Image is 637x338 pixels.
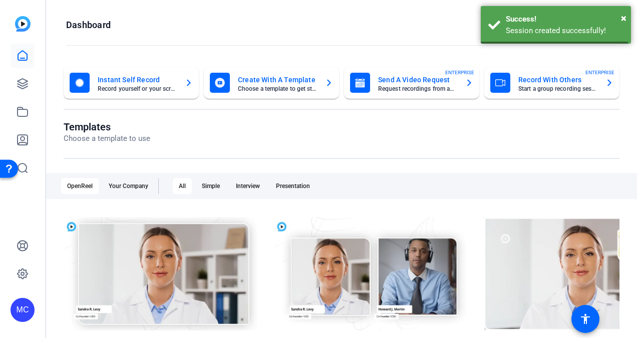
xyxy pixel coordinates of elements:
[196,178,226,194] div: Simple
[98,74,177,86] mat-card-title: Instant Self Record
[230,178,266,194] div: Interview
[621,11,626,26] button: Close
[98,86,177,92] mat-card-subtitle: Record yourself or your screen
[445,69,474,76] span: ENTERPRISE
[61,178,99,194] div: OpenReel
[238,86,317,92] mat-card-subtitle: Choose a template to get started
[64,67,199,99] button: Instant Self RecordRecord yourself or your screen
[11,298,35,322] div: MC
[518,74,597,86] mat-card-title: Record With Others
[579,313,591,325] mat-icon: accessibility
[506,25,623,37] div: Session created successfully!
[506,14,623,25] div: Success!
[238,74,317,86] mat-card-title: Create With A Template
[585,69,614,76] span: ENTERPRISE
[484,67,619,99] button: Record With OthersStart a group recording sessionENTERPRISE
[378,74,457,86] mat-card-title: Send A Video Request
[103,178,154,194] div: Your Company
[64,133,150,144] p: Choose a template to use
[64,121,150,133] h1: Templates
[15,16,31,32] img: blue-gradient.svg
[378,86,457,92] mat-card-subtitle: Request recordings from anyone, anywhere
[344,67,479,99] button: Send A Video RequestRequest recordings from anyone, anywhereENTERPRISE
[66,19,111,31] h1: Dashboard
[270,178,316,194] div: Presentation
[518,86,597,92] mat-card-subtitle: Start a group recording session
[621,12,626,24] span: ×
[204,67,339,99] button: Create With A TemplateChoose a template to get started
[173,178,192,194] div: All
